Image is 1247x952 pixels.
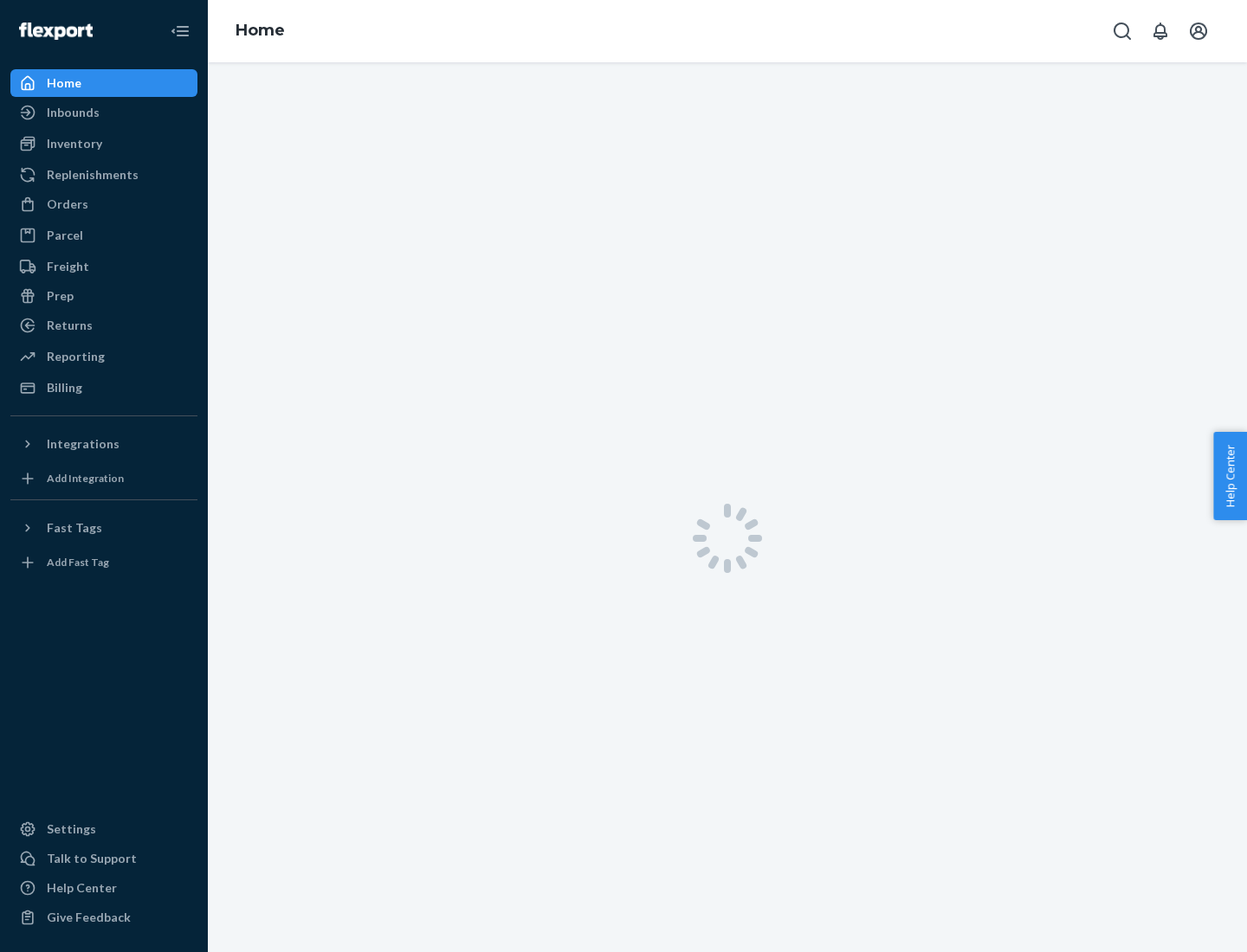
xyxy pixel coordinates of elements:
a: Orders [10,190,197,218]
div: Returns [47,317,93,334]
div: Billing [47,379,82,396]
button: Open notifications [1143,14,1178,48]
div: Add Fast Tag [47,555,109,569]
div: Prep [47,287,74,305]
div: Give Feedback [47,909,131,926]
a: Parcel [10,222,197,249]
button: Close Navigation [163,14,197,48]
a: Home [10,69,197,97]
div: Parcel [47,227,83,244]
div: Talk to Support [47,850,137,867]
a: Add Integration [10,465,197,492]
a: Inventory [10,130,197,158]
img: Flexport logo [19,23,93,40]
button: Integrations [10,430,197,458]
div: Freight [47,258,89,275]
button: Fast Tags [10,514,197,542]
button: Open Search Box [1105,14,1140,48]
div: Orders [47,196,88,213]
ol: breadcrumbs [222,6,299,56]
a: Talk to Support [10,845,197,872]
div: Fast Tags [47,519,102,537]
a: Billing [10,374,197,402]
a: Settings [10,815,197,843]
a: Replenishments [10,161,197,189]
a: Prep [10,282,197,310]
a: Home [236,21,285,40]
div: Add Integration [47,471,124,486]
button: Give Feedback [10,904,197,931]
button: Open account menu [1181,14,1216,48]
div: Reporting [47,348,105,365]
button: Help Center [1213,432,1247,520]
div: Integrations [47,435,120,453]
div: Replenishments [47,166,139,183]
div: Help Center [47,879,117,897]
div: Settings [47,820,96,838]
a: Reporting [10,343,197,370]
div: Home [47,74,81,92]
a: Returns [10,312,197,339]
div: Inventory [47,135,102,152]
a: Add Fast Tag [10,549,197,576]
div: Inbounds [47,104,100,121]
a: Inbounds [10,99,197,126]
a: Help Center [10,874,197,902]
a: Freight [10,253,197,280]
